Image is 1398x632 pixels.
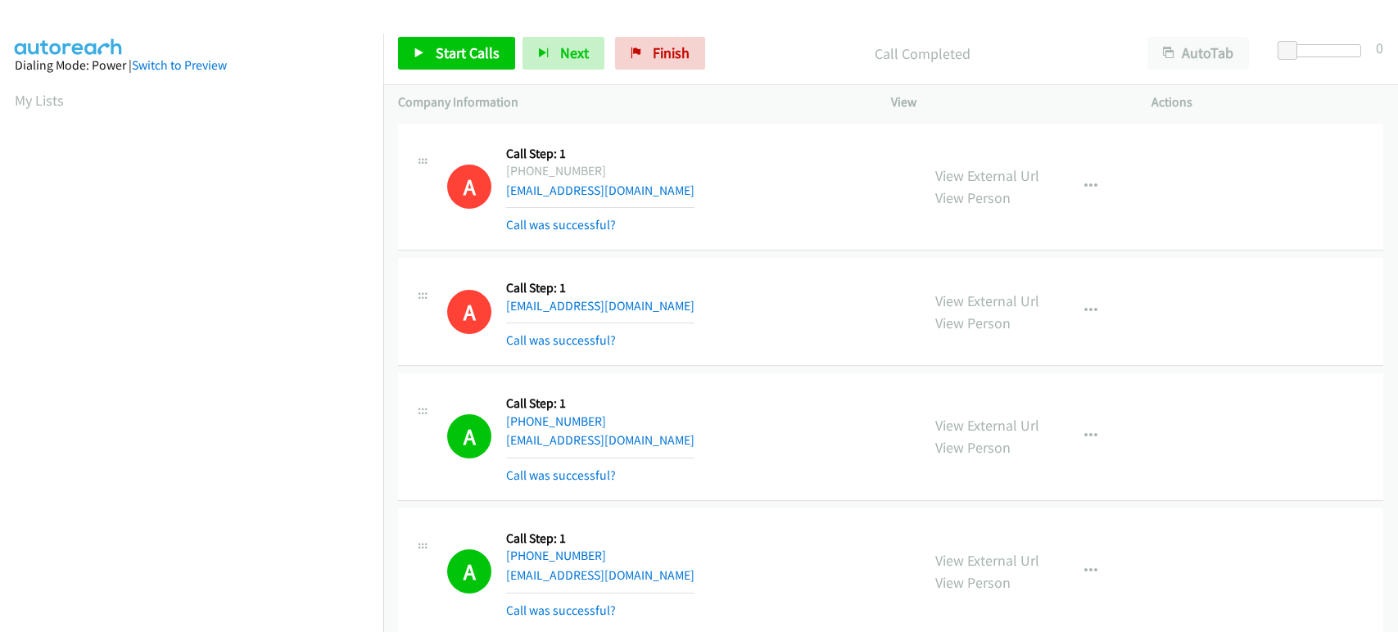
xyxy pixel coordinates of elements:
[506,217,616,232] a: Call was successful?
[15,91,64,110] a: My Lists
[935,438,1011,457] a: View Person
[523,37,604,70] button: Next
[506,161,694,181] div: [PHONE_NUMBER]
[506,530,694,547] h5: Call Step: 1
[935,188,1011,207] a: View Person
[506,146,694,162] h5: Call Step: 1
[506,567,694,583] a: [EMAIL_ADDRESS][DOMAIN_NAME]
[506,467,616,483] a: Call was successful?
[1147,37,1249,70] button: AutoTab
[398,37,515,70] a: Start Calls
[653,43,690,62] span: Finish
[615,37,705,70] a: Finish
[1286,44,1361,57] div: Delay between calls (in seconds)
[506,395,694,412] h5: Call Step: 1
[15,56,369,75] div: Dialing Mode: Power |
[506,413,606,429] a: [PHONE_NUMBER]
[506,603,616,618] a: Call was successful?
[727,43,1118,65] p: Call Completed
[506,548,606,563] a: [PHONE_NUMBER]
[891,93,1123,112] p: View
[935,291,1039,310] a: View External Url
[506,298,694,314] a: [EMAIL_ADDRESS][DOMAIN_NAME]
[935,314,1011,332] a: View Person
[447,414,491,458] h1: A
[935,573,1011,592] a: View Person
[935,551,1039,570] a: View External Url
[447,165,491,209] h1: A
[398,93,862,112] p: Company Information
[447,549,491,594] h1: A
[436,43,500,62] span: Start Calls
[1351,251,1398,381] iframe: Resource Center
[132,57,227,73] a: Switch to Preview
[506,183,694,198] a: [EMAIL_ADDRESS][DOMAIN_NAME]
[447,290,491,334] h1: A
[506,280,694,296] h5: Call Step: 1
[935,416,1039,435] a: View External Url
[935,166,1039,185] a: View External Url
[1376,37,1383,59] div: 0
[1151,93,1383,112] p: Actions
[506,432,694,448] a: [EMAIL_ADDRESS][DOMAIN_NAME]
[560,43,589,62] span: Next
[506,332,616,348] a: Call was successful?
